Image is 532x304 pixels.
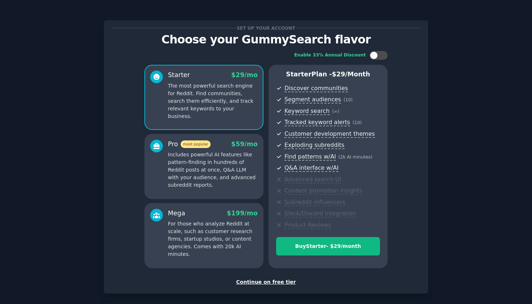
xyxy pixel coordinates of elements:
div: Enable 33% Annual Discount [294,52,366,59]
span: $ 59 /mo [231,140,258,148]
span: Slack/Discord integration [284,210,356,218]
div: Mega [168,209,185,218]
div: Continue on free tier [111,278,421,286]
div: Buy Starter - $ 29 /month [276,242,380,250]
span: Set up your account [236,24,297,32]
div: Pro [168,140,211,149]
p: The most powerful search engine for Reddit. Find communities, search them efficiently, and track ... [168,82,258,120]
span: ( 2k AI minutes ) [338,155,372,160]
button: BuyStarter- $29/month [276,237,380,256]
span: Content promotion insights [284,187,362,195]
p: For those who analyze Reddit at scale, such as customer research firms, startup studios, or conte... [168,220,258,258]
div: Starter [168,71,190,80]
span: Subreddit influencers [284,199,345,206]
span: Segment audiences [284,96,341,104]
span: Advanced search UI [284,176,341,183]
span: Tracked keyword alerts [284,119,350,126]
span: ( 10 ) [343,97,352,102]
span: Q&A interface w/AI [284,164,338,172]
span: Discover communities [284,85,348,92]
span: Customer development themes [284,130,375,138]
span: ( ∞ ) [332,109,339,114]
span: $ 29 /mo [231,71,258,79]
p: Choose your GummySearch flavor [111,33,421,46]
p: Starter Plan - [276,70,380,79]
span: $ 199 /mo [227,210,258,217]
span: Exploding subreddits [284,142,344,149]
span: most popular [181,140,211,148]
span: Find patterns w/AI [284,153,336,161]
span: ( 10 ) [352,120,362,125]
span: $ 29 /month [332,71,370,78]
span: Keyword search [284,107,330,115]
p: Includes powerful AI features like pattern-finding in hundreds of Reddit posts at once, Q&A LLM w... [168,151,258,189]
span: Product Reviews [284,221,331,229]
